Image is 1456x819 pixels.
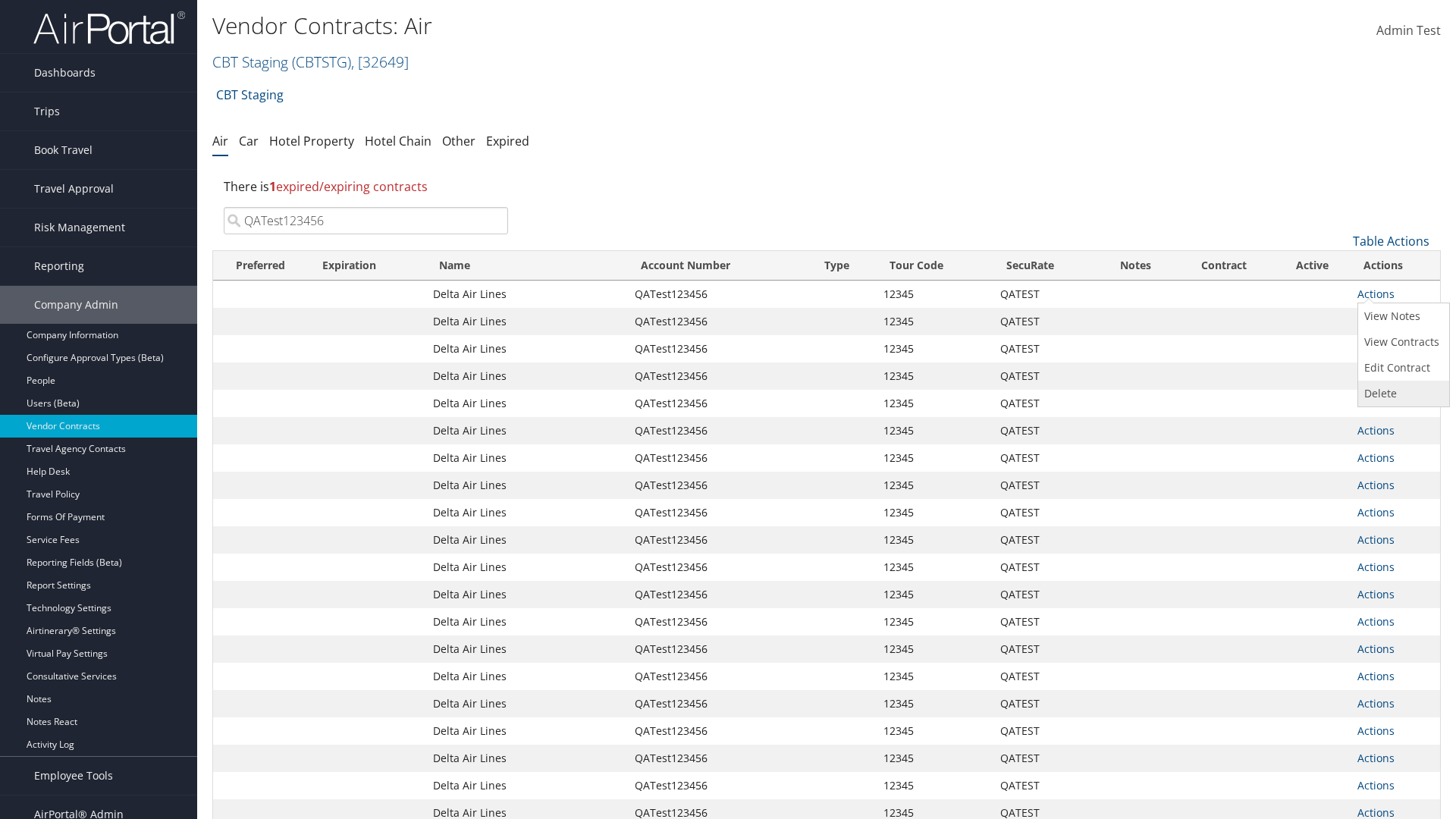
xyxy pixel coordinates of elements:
[1357,560,1395,574] a: Actions
[993,526,1098,554] td: QATEST
[876,608,993,635] td: 12345
[1357,532,1395,547] a: Actions
[876,335,993,362] td: 12345
[425,335,627,362] td: Delta Air Lines
[425,251,627,281] th: Name: activate to sort column ascending
[627,772,811,799] td: QATest123456
[425,390,627,417] td: Delta Air Lines
[876,390,993,417] td: 12345
[292,52,351,72] span: ( CBTSTG )
[993,390,1098,417] td: QATEST
[627,308,811,335] td: QATest123456
[993,308,1098,335] td: QATEST
[1275,251,1349,281] th: Active: activate to sort column ascending
[1357,287,1395,301] a: Actions
[627,554,811,581] td: QATest123456
[876,362,993,390] td: 12345
[627,690,811,717] td: QATest123456
[1357,505,1395,519] a: Actions
[34,757,113,795] span: Employee Tools
[486,133,529,149] a: Expired
[216,80,284,110] a: CBT Staging
[425,690,627,717] td: Delta Air Lines
[876,690,993,717] td: 12345
[876,472,993,499] td: 12345
[224,207,508,234] input: Search
[627,472,811,499] td: QATest123456
[212,52,409,72] a: CBT Staging
[1353,233,1429,249] a: Table Actions
[876,635,993,663] td: 12345
[993,554,1098,581] td: QATEST
[627,608,811,635] td: QATest123456
[993,608,1098,635] td: QATEST
[425,608,627,635] td: Delta Air Lines
[425,444,627,472] td: Delta Air Lines
[1357,669,1395,683] a: Actions
[365,133,431,149] a: Hotel Chain
[269,178,428,195] span: expired/expiring contracts
[309,251,425,281] th: Expiration: activate to sort column descending
[425,308,627,335] td: Delta Air Lines
[627,335,811,362] td: QATest123456
[627,663,811,690] td: QATest123456
[1357,778,1395,792] a: Actions
[627,745,811,772] td: QATest123456
[425,472,627,499] td: Delta Air Lines
[627,635,811,663] td: QATest123456
[269,178,276,195] strong: 1
[425,526,627,554] td: Delta Air Lines
[993,745,1098,772] td: QATEST
[34,170,114,208] span: Travel Approval
[993,581,1098,608] td: QATEST
[993,251,1098,281] th: SecuRate: activate to sort column ascending
[993,499,1098,526] td: QATEST
[425,281,627,308] td: Delta Air Lines
[34,286,118,324] span: Company Admin
[1357,478,1395,492] a: Actions
[1098,251,1173,281] th: Notes: activate to sort column ascending
[993,635,1098,663] td: QATEST
[627,581,811,608] td: QATest123456
[212,166,1441,207] div: There is
[627,281,811,308] td: QATest123456
[876,526,993,554] td: 12345
[876,717,993,745] td: 12345
[425,581,627,608] td: Delta Air Lines
[1173,251,1275,281] th: Contract: activate to sort column ascending
[993,444,1098,472] td: QATEST
[425,745,627,772] td: Delta Air Lines
[993,417,1098,444] td: QATEST
[425,663,627,690] td: Delta Air Lines
[351,52,409,72] span: , [ 32649 ]
[993,717,1098,745] td: QATEST
[425,717,627,745] td: Delta Air Lines
[34,209,125,246] span: Risk Management
[1357,642,1395,656] a: Actions
[993,472,1098,499] td: QATEST
[627,251,811,281] th: Account Number: activate to sort column ascending
[876,772,993,799] td: 12345
[1376,8,1441,55] a: Admin Test
[627,390,811,417] td: QATest123456
[993,335,1098,362] td: QATEST
[627,444,811,472] td: QATest123456
[1358,381,1445,406] a: Delete
[33,10,185,45] img: airportal-logo.png
[627,362,811,390] td: QATest123456
[212,133,228,149] a: Air
[1358,329,1445,355] a: View Contracts
[993,281,1098,308] td: QATEST
[876,417,993,444] td: 12345
[34,54,96,92] span: Dashboards
[876,663,993,690] td: 12345
[1357,423,1395,438] a: Actions
[1358,303,1445,329] a: View Notes
[1358,355,1445,381] a: Edit
[425,499,627,526] td: Delta Air Lines
[993,362,1098,390] td: QATEST
[239,133,259,149] a: Car
[1357,696,1395,711] a: Actions
[34,247,84,285] span: Reporting
[213,251,309,281] th: Preferred: activate to sort column ascending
